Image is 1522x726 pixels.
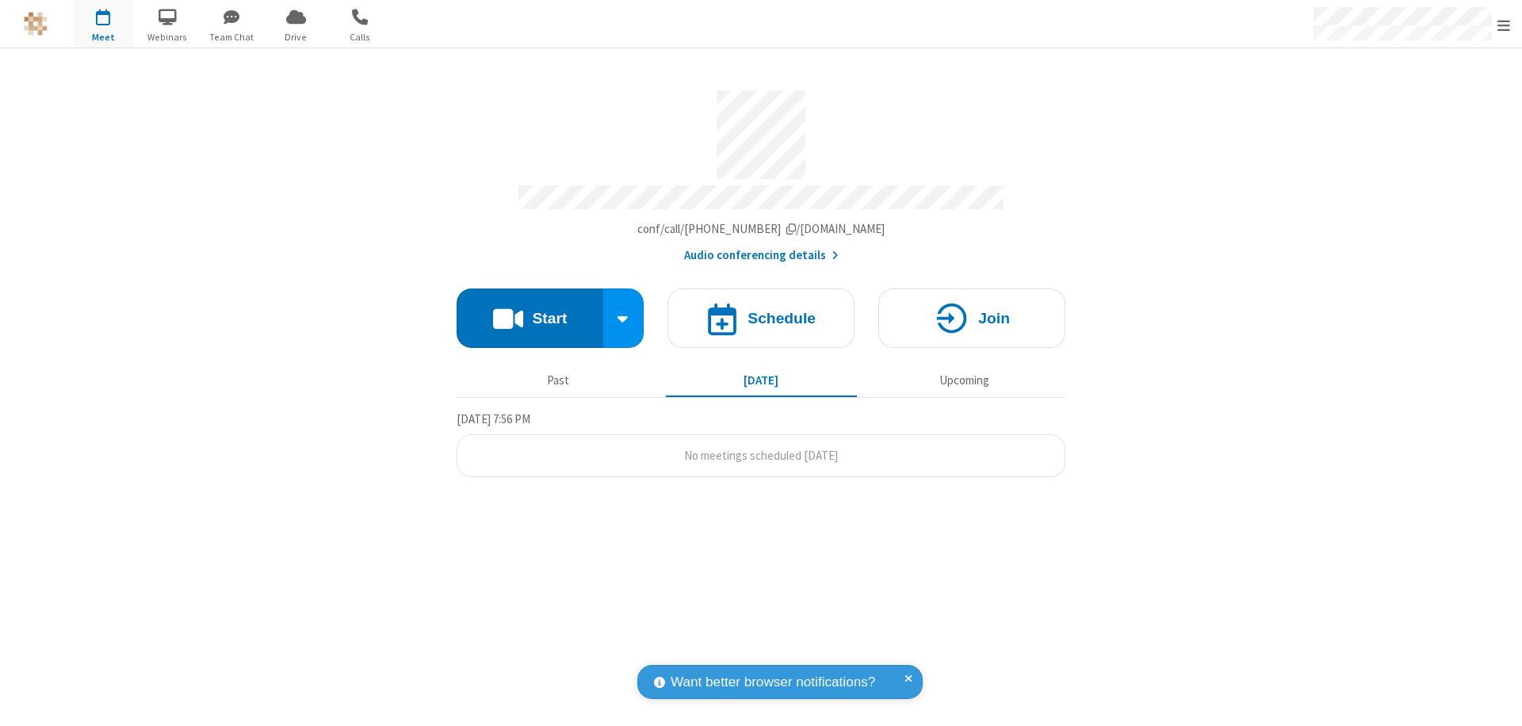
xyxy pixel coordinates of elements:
[878,288,1065,348] button: Join
[457,411,530,426] span: [DATE] 7:56 PM
[671,672,875,693] span: Want better browser notifications?
[74,30,133,44] span: Meet
[457,78,1065,265] section: Account details
[667,288,855,348] button: Schedule
[1482,685,1510,715] iframe: Chat
[457,288,603,348] button: Start
[869,365,1060,395] button: Upcoming
[331,30,390,44] span: Calls
[666,365,857,395] button: [DATE]
[138,30,197,44] span: Webinars
[748,311,816,326] h4: Schedule
[266,30,326,44] span: Drive
[202,30,262,44] span: Team Chat
[684,246,839,265] button: Audio conferencing details
[457,410,1065,478] section: Today's Meetings
[637,221,885,236] span: Copy my meeting room link
[684,448,838,463] span: No meetings scheduled [DATE]
[637,220,885,239] button: Copy my meeting room linkCopy my meeting room link
[978,311,1010,326] h4: Join
[603,288,644,348] div: Start conference options
[24,12,48,36] img: QA Selenium DO NOT DELETE OR CHANGE
[532,311,567,326] h4: Start
[463,365,654,395] button: Past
